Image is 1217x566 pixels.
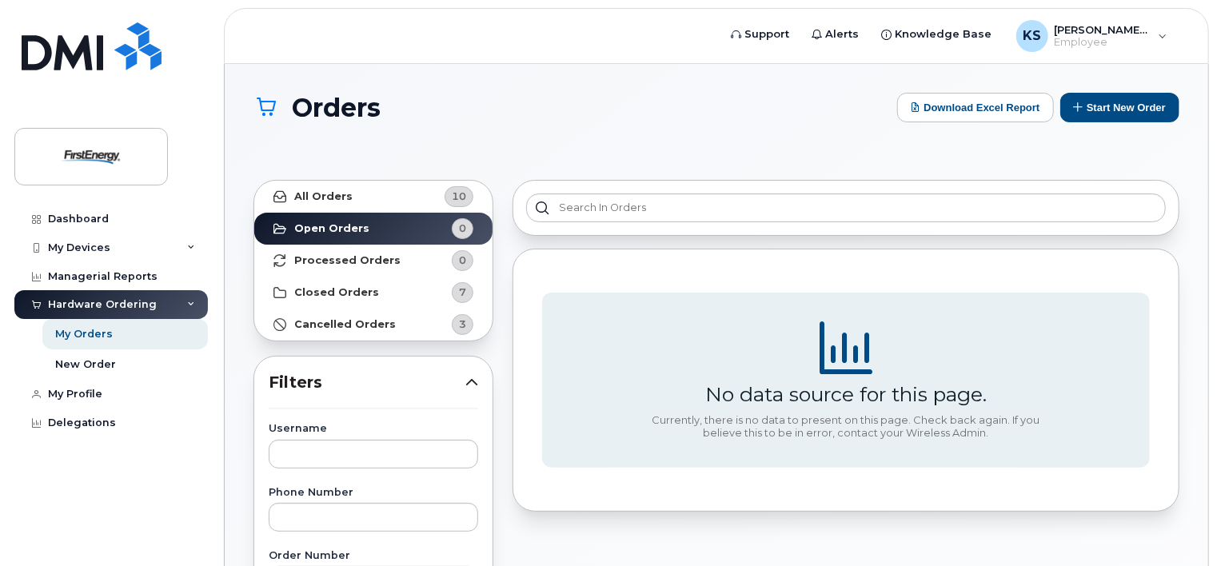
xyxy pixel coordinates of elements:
[459,285,466,300] span: 7
[1060,93,1179,122] button: Start New Order
[294,222,369,235] strong: Open Orders
[452,189,466,204] span: 10
[1147,496,1205,554] iframe: Messenger Launcher
[459,317,466,332] span: 3
[254,277,493,309] a: Closed Orders7
[254,245,493,277] a: Processed Orders0
[254,213,493,245] a: Open Orders0
[254,309,493,341] a: Cancelled Orders3
[705,382,987,406] div: No data source for this page.
[269,371,465,394] span: Filters
[646,414,1046,439] div: Currently, there is no data to present on this page. Check back again. If you believe this to be ...
[269,551,478,561] label: Order Number
[294,318,396,331] strong: Cancelled Orders
[269,424,478,434] label: Username
[294,286,379,299] strong: Closed Orders
[897,93,1054,122] button: Download Excel Report
[459,221,466,236] span: 0
[526,193,1166,222] input: Search in orders
[254,181,493,213] a: All Orders10
[269,488,478,498] label: Phone Number
[294,190,353,203] strong: All Orders
[459,253,466,268] span: 0
[294,254,401,267] strong: Processed Orders
[292,94,381,122] span: Orders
